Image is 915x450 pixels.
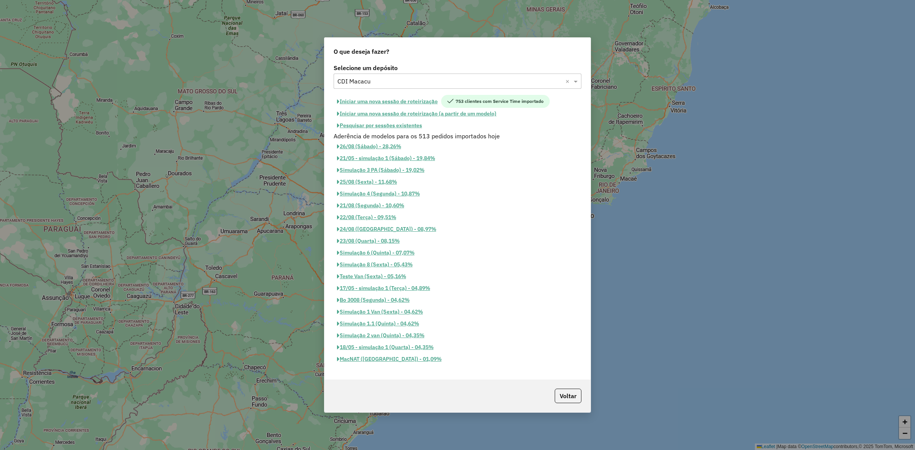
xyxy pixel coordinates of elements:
button: 22/08 (Terça) - 09,51% [334,211,400,223]
button: 21/05 - simulação 1 (Sábado) - 19,84% [334,152,438,164]
button: Simulação 1 Van (Sexta) - 04,62% [334,306,426,318]
button: 24/08 ([GEOGRAPHIC_DATA]) - 08,97% [334,223,440,235]
span: Clear all [565,77,572,86]
span: 753 clientes com Service Time importado [441,95,550,108]
button: Simulação 8 (Sexta) - 05,43% [334,259,416,271]
button: Voltar [555,389,581,403]
label: Selecione um depósito [334,63,581,72]
button: 23/08 (Quarta) - 08,15% [334,235,403,247]
button: Simulação 6 (Quinta) - 07,07% [334,247,418,259]
button: Bo 3008 (Segunda) - 04,62% [334,294,413,306]
button: Pesquisar por sessões existentes [334,120,425,131]
button: Iniciar uma nova sessão de roteirização [334,95,441,108]
button: Simulação 4 (Segunda) - 10,87% [334,188,423,200]
button: 21/08 (Segunda) - 10,60% [334,200,408,211]
button: Simulação 3 PA (Sábado) - 19,02% [334,164,428,176]
button: 17/05 - simulação 1 (Terça) - 04,89% [334,282,433,294]
button: 26/08 (Sábado) - 28,26% [334,141,405,152]
button: 25/08 (Sexta) - 11,68% [334,176,400,188]
button: Iniciar uma nova sessão de roteirização (a partir de um modelo) [334,108,500,120]
div: Aderência de modelos para os 513 pedidos importados hoje [329,131,586,141]
button: Simulação 1.1 (Quinta) - 04,62% [334,318,422,330]
button: Simulação 2 van (Quinta) - 04,35% [334,330,428,341]
button: MacNAT ([GEOGRAPHIC_DATA]) - 01,09% [334,353,445,365]
button: Teste Van (Sexta) - 05,16% [334,271,409,282]
button: 18/05 - simulação 1 (Quarta) - 04,35% [334,341,437,353]
span: O que deseja fazer? [334,47,389,56]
